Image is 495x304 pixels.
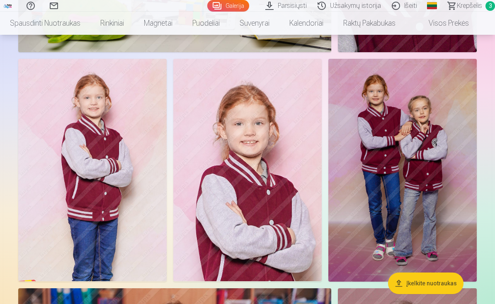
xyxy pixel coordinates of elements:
[134,12,182,35] a: Magnetai
[457,1,482,11] span: Krepšelis
[485,1,495,11] span: 3
[90,12,134,35] a: Rinkiniai
[230,12,279,35] a: Suvenyrai
[333,12,405,35] a: Raktų pakabukas
[388,273,463,294] button: Įkelkite nuotraukas
[405,12,479,35] a: Visos prekės
[182,12,230,35] a: Puodeliai
[3,3,12,8] img: /fa5
[279,12,333,35] a: Kalendoriai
